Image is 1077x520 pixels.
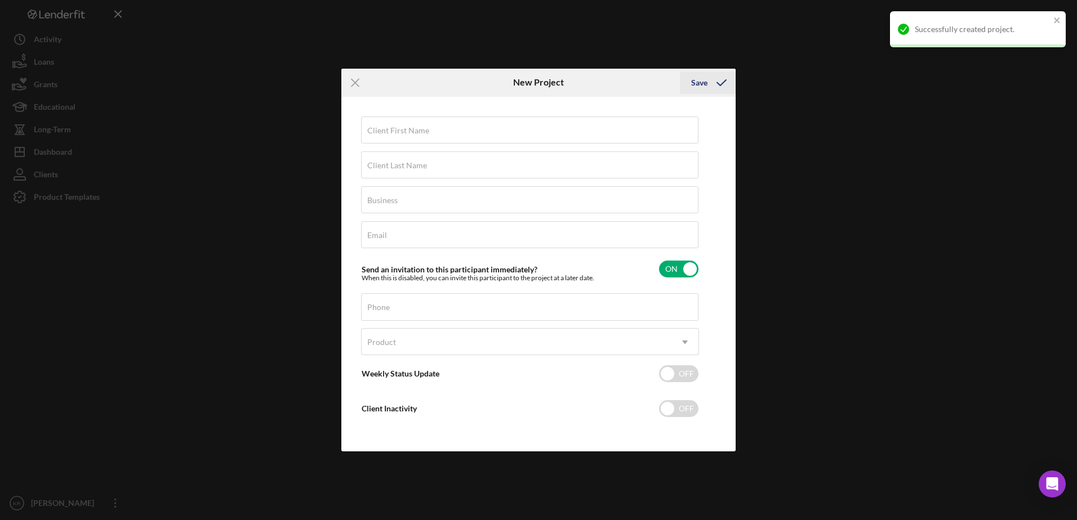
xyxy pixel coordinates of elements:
label: Weekly Status Update [362,369,439,378]
label: Client Inactivity [362,404,417,413]
label: Client First Name [367,126,429,135]
button: Save [680,71,736,94]
div: Product [367,338,396,347]
label: Business [367,196,398,205]
label: Send an invitation to this participant immediately? [362,265,537,274]
h6: New Project [513,77,564,87]
div: When this is disabled, you can invite this participant to the project at a later date. [362,274,594,282]
label: Phone [367,303,390,312]
div: Open Intercom Messenger [1039,470,1066,497]
div: Successfully created project. [915,25,1050,34]
label: Email [367,231,387,240]
label: Client Last Name [367,161,427,170]
button: close [1053,16,1061,26]
div: Save [691,71,707,94]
